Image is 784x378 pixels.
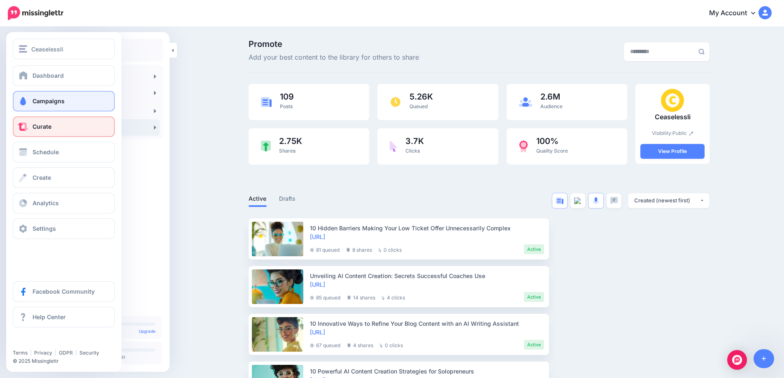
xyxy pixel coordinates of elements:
[540,93,563,101] span: 2.6M
[55,350,56,356] span: |
[249,40,419,48] span: Promote
[390,141,397,152] img: pointer-purple.png
[261,97,272,107] img: article-blue.png
[13,357,120,365] li: © 2025 Missinglettr
[33,174,51,181] span: Create
[310,224,544,232] div: 10 Hidden Barriers Making Your Low Ticket Offer Unnecessarily Complex
[33,288,95,295] span: Facebook Community
[540,103,563,109] span: Audience
[379,248,382,252] img: pointer-grey.png
[661,89,684,112] img: MQSJWLHJCKXV2AQVWKGQBXABK9I9LYSZ_thumb.gif
[610,197,618,204] img: chat-square-grey.png
[382,296,385,300] img: pointer-grey.png
[380,340,403,350] li: 0 clicks
[640,144,705,159] a: View Profile
[310,248,314,252] img: clock-grey-darker.png
[524,292,544,302] li: Active
[13,338,75,346] iframe: Twitter Follow Button
[519,97,532,107] img: users-blue.png
[574,197,582,204] img: video--grey.png
[13,91,115,111] a: Campaigns
[727,350,747,370] div: Open Intercom Messenger
[31,44,63,54] span: Ceaselessli
[346,244,372,254] li: 8 shares
[519,140,528,153] img: prize-red.png
[640,129,705,137] p: Visibility:
[310,233,325,240] a: [URL]
[79,350,99,356] a: Security
[13,39,115,59] button: Ceaselessli
[33,225,56,232] span: Settings
[310,281,325,288] a: [URL]
[640,112,705,123] p: Ceaselessli
[279,194,296,204] a: Drafts
[13,218,115,239] a: Settings
[33,313,66,320] span: Help Center
[405,148,420,154] span: Clicks
[8,6,63,20] img: Missinglettr
[249,194,267,204] a: Active
[634,197,700,204] div: Created (newest first)
[701,3,772,23] a: My Account
[13,307,115,327] a: Help Center
[409,93,433,101] span: 5.26K
[13,167,115,188] a: Create
[310,367,544,376] div: 10 Powerful AI Content Creation Strategies for Solopreneurs
[556,197,563,204] img: article-blue.png
[536,148,568,154] span: Quality Score
[698,49,705,55] img: search-grey-6.png
[310,343,314,348] img: clock-grey-darker.png
[346,248,350,252] img: share-grey.png
[13,142,115,162] a: Schedule
[347,292,375,302] li: 14 shares
[59,350,73,356] a: GDPR
[536,137,568,145] span: 100%
[347,343,351,348] img: share-grey.png
[310,340,340,350] li: 67 queued
[524,244,544,254] li: Active
[593,197,599,204] img: microphone.png
[379,244,402,254] li: 0 clicks
[347,340,373,350] li: 4 shares
[672,130,693,136] a: Public
[13,281,115,302] a: Facebook Community
[280,103,293,109] span: Posts
[75,350,77,356] span: |
[279,137,302,145] span: 2.75K
[13,65,115,86] a: Dashboard
[390,96,401,108] img: clock.png
[405,137,424,145] span: 3.7K
[30,350,32,356] span: |
[689,131,693,136] img: pencil.png
[279,148,295,154] span: Shares
[19,45,27,53] img: menu.png
[33,72,64,79] span: Dashboard
[628,193,710,208] button: Created (newest first)
[13,116,115,137] a: Curate
[33,199,59,206] span: Analytics
[409,103,428,109] span: Queued
[310,319,544,328] div: 10 Innovative Ways to Refine Your Blog Content with an AI Writing Assistant
[310,292,340,302] li: 85 queued
[524,340,544,350] li: Active
[382,292,405,302] li: 4 clicks
[261,141,271,152] img: share-green.png
[347,295,351,300] img: share-grey.png
[280,93,294,101] span: 109
[33,123,51,130] span: Curate
[380,343,383,348] img: pointer-grey.png
[34,350,52,356] a: Privacy
[310,244,340,254] li: 81 queued
[33,148,59,155] span: Schedule
[310,296,314,300] img: clock-grey-darker.png
[310,329,325,336] a: [URL]
[13,350,28,356] a: Terms
[249,52,419,63] span: Add your best content to the library for others to share
[310,271,544,280] div: Unveiling AI Content Creation: Secrets Successful Coaches Use
[13,193,115,213] a: Analytics
[33,97,65,104] span: Campaigns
